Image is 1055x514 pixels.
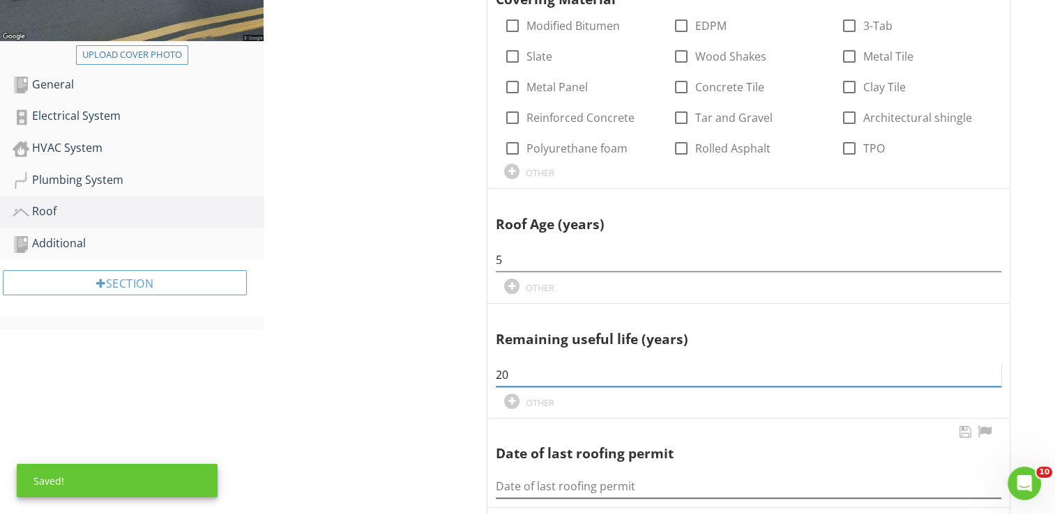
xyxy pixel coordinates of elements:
[496,194,976,235] div: Roof Age (years)
[13,76,264,94] div: General
[863,49,913,63] label: Metal Tile
[13,139,264,157] div: HVAC System
[526,141,628,155] label: Polyurethane foam
[76,45,188,65] button: Upload cover photo
[82,48,182,62] div: Upload cover photo
[496,364,1001,387] input: #
[496,249,1001,272] input: #
[863,80,906,94] label: Clay Tile
[3,270,247,295] div: Section
[13,235,264,253] div: Additional
[526,80,588,94] label: Metal Panel
[13,203,264,221] div: Roof
[863,141,885,155] label: TPO
[695,80,764,94] label: Concrete Tile
[526,397,554,408] div: OTHER
[526,49,552,63] label: Slate
[695,19,727,33] label: EDPM
[526,282,554,293] div: OTHER
[13,107,264,125] div: Electrical System
[863,19,893,33] label: 3-Tab
[863,111,972,125] label: Architectural shingle
[1008,467,1041,500] iframe: Intercom live chat
[526,19,620,33] label: Modified Bitumen
[13,171,264,189] div: Plumbing System
[695,141,771,155] label: Rolled Asphalt
[496,475,1001,498] input: Date of last roofing permit
[496,309,976,350] div: Remaining useful life (years)
[695,111,773,125] label: Tar and Gravel
[526,111,635,125] label: Reinforced Concrete
[496,424,976,465] div: Date of last roofing permit
[17,464,218,497] div: Saved!
[695,49,766,63] label: Wood Shakes
[526,167,554,178] div: OTHER
[1036,467,1052,478] span: 10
